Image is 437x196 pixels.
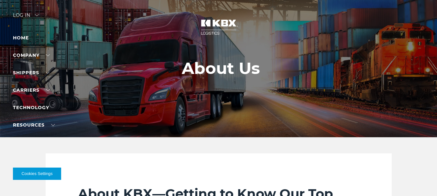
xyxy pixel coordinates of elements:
[35,14,39,16] img: arrow
[194,13,243,41] img: kbx logo
[13,168,61,180] button: Cookies Settings
[13,35,29,41] a: Home
[13,70,49,76] a: SHIPPERS
[13,105,49,110] a: Technology
[13,122,55,128] a: RESOURCES
[13,52,50,58] a: Company
[182,59,260,78] h1: About Us
[13,13,39,22] div: Log in
[13,87,50,93] a: Carriers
